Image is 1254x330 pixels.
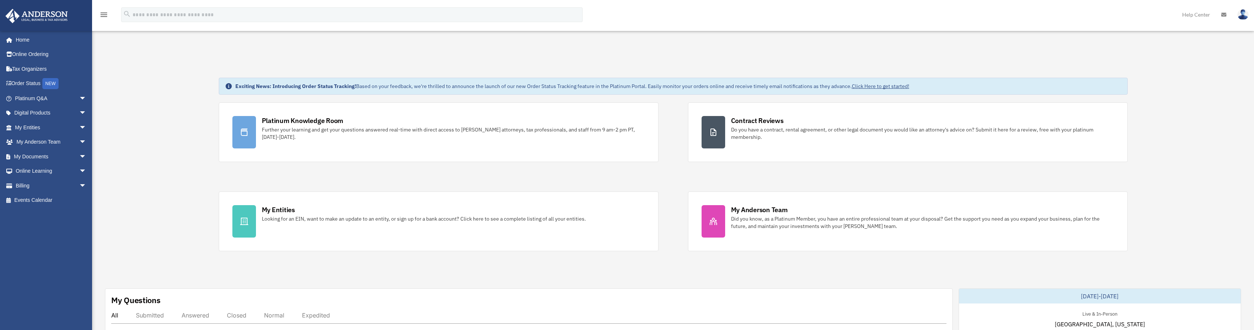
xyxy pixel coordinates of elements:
[262,205,295,214] div: My Entities
[688,102,1128,162] a: Contract Reviews Do you have a contract, rental agreement, or other legal document you would like...
[79,106,94,121] span: arrow_drop_down
[5,120,98,135] a: My Entitiesarrow_drop_down
[302,312,330,319] div: Expedited
[688,192,1128,251] a: My Anderson Team Did you know, as a Platinum Member, you have an entire professional team at your...
[79,149,94,164] span: arrow_drop_down
[1237,9,1248,20] img: User Pic
[219,192,658,251] a: My Entities Looking for an EIN, want to make an update to an entity, or sign up for a bank accoun...
[5,91,98,106] a: Platinum Q&Aarrow_drop_down
[5,47,98,62] a: Online Ordering
[262,116,344,125] div: Platinum Knowledge Room
[5,32,94,47] a: Home
[136,312,164,319] div: Submitted
[219,102,658,162] a: Platinum Knowledge Room Further your learning and get your questions answered real-time with dire...
[182,312,209,319] div: Answered
[959,289,1241,303] div: [DATE]-[DATE]
[79,135,94,150] span: arrow_drop_down
[262,215,586,222] div: Looking for an EIN, want to make an update to an entity, or sign up for a bank account? Click her...
[3,9,70,23] img: Anderson Advisors Platinum Portal
[5,178,98,193] a: Billingarrow_drop_down
[79,91,94,106] span: arrow_drop_down
[99,13,108,19] a: menu
[731,116,784,125] div: Contract Reviews
[79,120,94,135] span: arrow_drop_down
[5,149,98,164] a: My Documentsarrow_drop_down
[79,178,94,193] span: arrow_drop_down
[235,83,356,89] strong: Exciting News: Introducing Order Status Tracking!
[731,205,788,214] div: My Anderson Team
[852,83,909,89] a: Click Here to get started!
[262,126,645,141] div: Further your learning and get your questions answered real-time with direct access to [PERSON_NAM...
[5,164,98,179] a: Online Learningarrow_drop_down
[5,62,98,76] a: Tax Organizers
[235,82,909,90] div: Based on your feedback, we're thrilled to announce the launch of our new Order Status Tracking fe...
[1076,309,1123,317] div: Live & In-Person
[5,106,98,120] a: Digital Productsarrow_drop_down
[5,135,98,150] a: My Anderson Teamarrow_drop_down
[42,78,59,89] div: NEW
[79,164,94,179] span: arrow_drop_down
[111,295,161,306] div: My Questions
[5,193,98,208] a: Events Calendar
[731,215,1114,230] div: Did you know, as a Platinum Member, you have an entire professional team at your disposal? Get th...
[1055,320,1145,329] span: [GEOGRAPHIC_DATA], [US_STATE]
[111,312,118,319] div: All
[99,10,108,19] i: menu
[227,312,246,319] div: Closed
[731,126,1114,141] div: Do you have a contract, rental agreement, or other legal document you would like an attorney's ad...
[5,76,98,91] a: Order StatusNEW
[123,10,131,18] i: search
[264,312,284,319] div: Normal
